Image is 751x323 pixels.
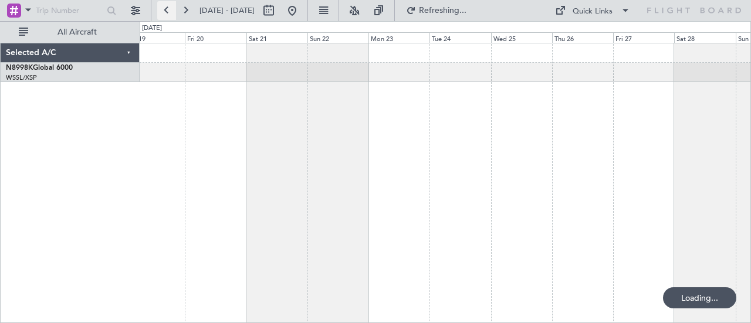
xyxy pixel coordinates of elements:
a: WSSL/XSP [6,73,37,82]
div: Sun 22 [307,32,368,43]
span: [DATE] - [DATE] [199,5,255,16]
div: [DATE] [142,23,162,33]
div: Loading... [663,287,736,308]
div: Sat 21 [246,32,307,43]
input: Trip Number [36,2,103,19]
div: Tue 24 [429,32,490,43]
div: Mon 23 [368,32,429,43]
div: Quick Links [573,6,613,18]
div: Fri 20 [185,32,246,43]
div: Thu 19 [124,32,185,43]
button: Quick Links [549,1,636,20]
span: All Aircraft [31,28,124,36]
div: Thu 26 [552,32,613,43]
div: Fri 27 [613,32,674,43]
div: Sat 28 [674,32,735,43]
button: All Aircraft [13,23,127,42]
span: N8998K [6,64,33,72]
button: Refreshing... [401,1,471,20]
div: Wed 25 [491,32,552,43]
span: Refreshing... [418,6,468,15]
a: N8998KGlobal 6000 [6,64,73,72]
